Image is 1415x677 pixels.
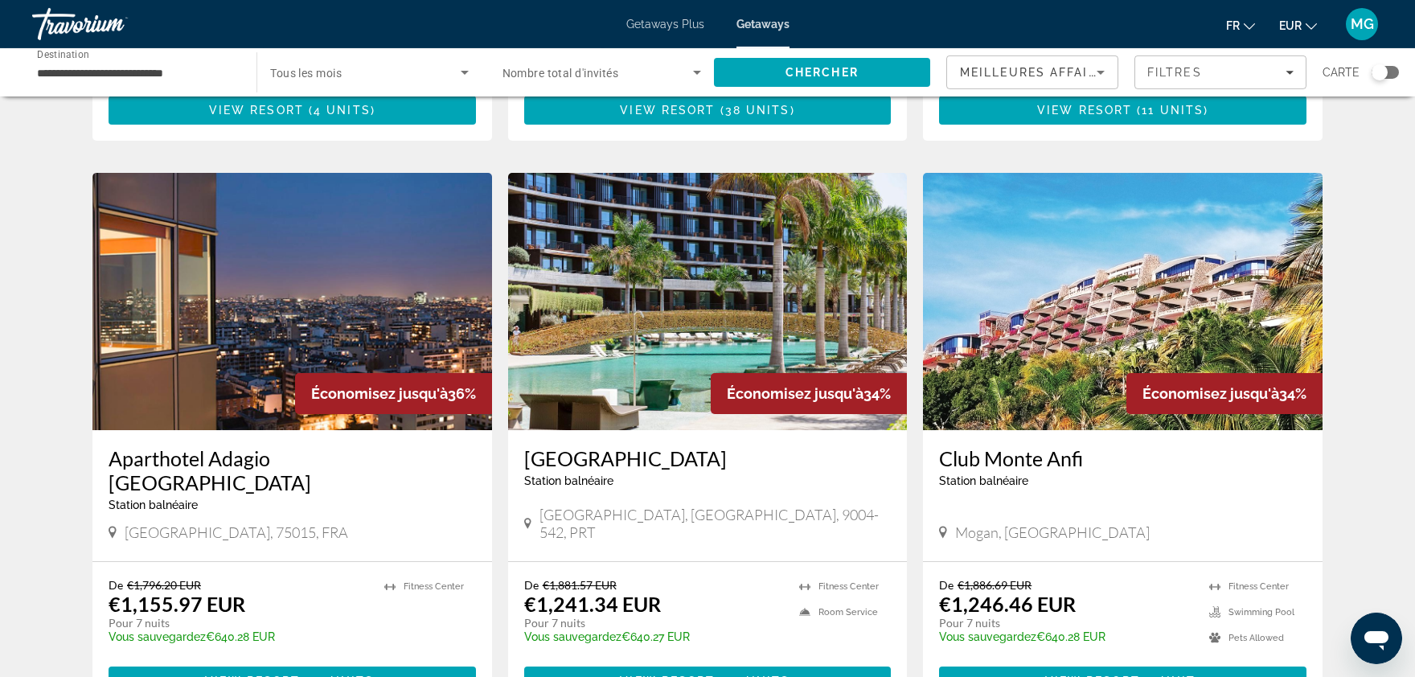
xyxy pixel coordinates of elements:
span: Meilleures affaires [960,66,1114,79]
span: Chercher [785,66,859,79]
span: Destination [37,49,89,60]
div: 36% [295,373,492,414]
span: Swimming Pool [1228,607,1294,618]
button: Search [714,58,930,87]
p: Pour 7 nuits [524,616,784,630]
img: Aparthotel Adagio Paris Tour Eiffel [92,173,492,430]
button: Change currency [1279,14,1317,37]
span: De [939,578,954,592]
button: Filters [1134,55,1306,89]
span: EUR [1279,19,1302,32]
p: €640.28 EUR [939,630,1193,643]
span: MG [1351,16,1374,32]
span: ( ) [715,104,794,117]
button: View Resort(38 units) [524,96,892,125]
span: Vous sauvegardez [524,630,621,643]
span: Tous les mois [270,67,342,80]
span: Mogan, [GEOGRAPHIC_DATA] [955,523,1150,541]
a: [GEOGRAPHIC_DATA] [524,446,892,470]
span: Carte [1323,61,1360,84]
span: fr [1226,19,1240,32]
mat-select: Sort by [960,63,1105,82]
span: €1,886.69 EUR [958,578,1032,592]
span: Station balnéaire [524,474,613,487]
span: €1,881.57 EUR [543,578,617,592]
span: Pets Allowed [1228,633,1284,643]
span: De [109,578,123,592]
iframe: Bouton de lancement de la fenêtre de messagerie [1351,613,1402,664]
p: €640.28 EUR [109,630,368,643]
span: €1,796.20 EUR [127,578,201,592]
span: [GEOGRAPHIC_DATA], 75015, FRA [125,523,348,541]
span: View Resort [209,104,304,117]
span: 11 units [1142,104,1204,117]
span: Station balnéaire [939,474,1028,487]
button: Change language [1226,14,1255,37]
span: Room Service [818,607,878,618]
span: Économisez jusqu'à [311,385,448,402]
span: ( ) [304,104,375,117]
a: Aparthotel Adagio [GEOGRAPHIC_DATA] [109,446,476,494]
span: 4 units [314,104,371,117]
a: Getaways [736,18,790,31]
span: Fitness Center [818,581,879,592]
span: Filtres [1147,66,1202,79]
span: View Resort [1037,104,1132,117]
a: Club Monte Anfi [939,446,1306,470]
img: Savoy Palace [508,173,908,430]
button: View Resort(4 units) [109,96,476,125]
span: Vous sauvegardez [109,630,206,643]
div: 34% [1126,373,1323,414]
span: ( ) [1132,104,1208,117]
span: [GEOGRAPHIC_DATA], [GEOGRAPHIC_DATA], 9004-542, PRT [539,506,892,541]
span: View Resort [620,104,715,117]
p: €1,155.97 EUR [109,592,245,616]
span: Économisez jusqu'à [1142,385,1279,402]
span: Station balnéaire [109,499,198,511]
p: €640.27 EUR [524,630,784,643]
button: View Resort(11 units) [939,96,1306,125]
span: De [524,578,539,592]
span: Nombre total d'invités [502,67,619,80]
div: 34% [711,373,907,414]
p: Pour 7 nuits [109,616,368,630]
p: €1,241.34 EUR [524,592,661,616]
span: Fitness Center [1228,581,1289,592]
a: Travorium [32,3,193,45]
span: Fitness Center [404,581,464,592]
span: 38 units [725,104,790,117]
p: €1,246.46 EUR [939,592,1076,616]
button: User Menu [1341,7,1383,41]
span: Économisez jusqu'à [727,385,863,402]
a: Getaways Plus [626,18,704,31]
img: Club Monte Anfi [923,173,1323,430]
p: Pour 7 nuits [939,616,1193,630]
span: Vous sauvegardez [939,630,1036,643]
input: Select destination [37,64,236,83]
